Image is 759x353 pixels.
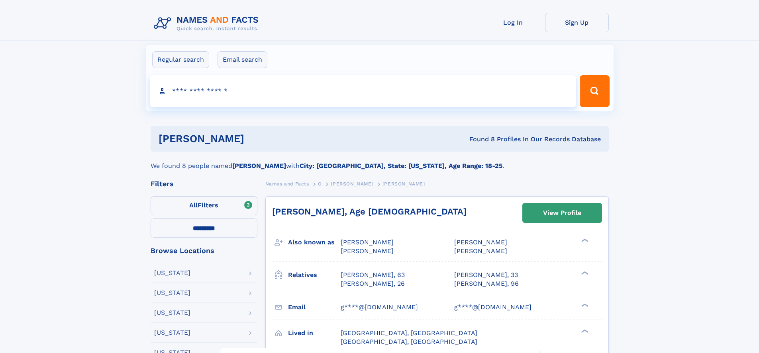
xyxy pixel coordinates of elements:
[341,329,477,337] span: [GEOGRAPHIC_DATA], [GEOGRAPHIC_DATA]
[288,326,341,340] h3: Lived in
[545,13,609,32] a: Sign Up
[150,75,577,107] input: search input
[154,290,190,296] div: [US_STATE]
[454,271,518,279] a: [PERSON_NAME], 33
[218,51,267,68] label: Email search
[151,152,609,171] div: We found 8 people named with .
[265,179,309,189] a: Names and Facts
[543,204,581,222] div: View Profile
[341,279,405,288] a: [PERSON_NAME], 26
[151,180,257,187] div: Filters
[341,271,405,279] a: [PERSON_NAME], 63
[454,238,507,246] span: [PERSON_NAME]
[318,179,322,189] a: O
[300,162,502,170] b: City: [GEOGRAPHIC_DATA], State: [US_STATE], Age Range: 18-25
[318,181,322,187] span: O
[523,203,602,222] a: View Profile
[232,162,286,170] b: [PERSON_NAME]
[454,247,507,255] span: [PERSON_NAME]
[579,328,589,333] div: ❯
[272,207,467,216] a: [PERSON_NAME], Age [DEMOGRAPHIC_DATA]
[331,179,373,189] a: [PERSON_NAME]
[154,270,190,276] div: [US_STATE]
[341,238,394,246] span: [PERSON_NAME]
[151,196,257,215] label: Filters
[579,270,589,275] div: ❯
[288,236,341,249] h3: Also known as
[454,279,519,288] a: [PERSON_NAME], 96
[382,181,425,187] span: [PERSON_NAME]
[481,13,545,32] a: Log In
[288,300,341,314] h3: Email
[189,201,198,209] span: All
[152,51,209,68] label: Regular search
[154,310,190,316] div: [US_STATE]
[579,238,589,243] div: ❯
[580,75,609,107] button: Search Button
[357,135,601,144] div: Found 8 Profiles In Our Records Database
[154,330,190,336] div: [US_STATE]
[151,247,257,254] div: Browse Locations
[288,268,341,282] h3: Relatives
[341,247,394,255] span: [PERSON_NAME]
[151,13,265,34] img: Logo Names and Facts
[579,302,589,308] div: ❯
[159,134,357,144] h1: [PERSON_NAME]
[341,338,477,345] span: [GEOGRAPHIC_DATA], [GEOGRAPHIC_DATA]
[331,181,373,187] span: [PERSON_NAME]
